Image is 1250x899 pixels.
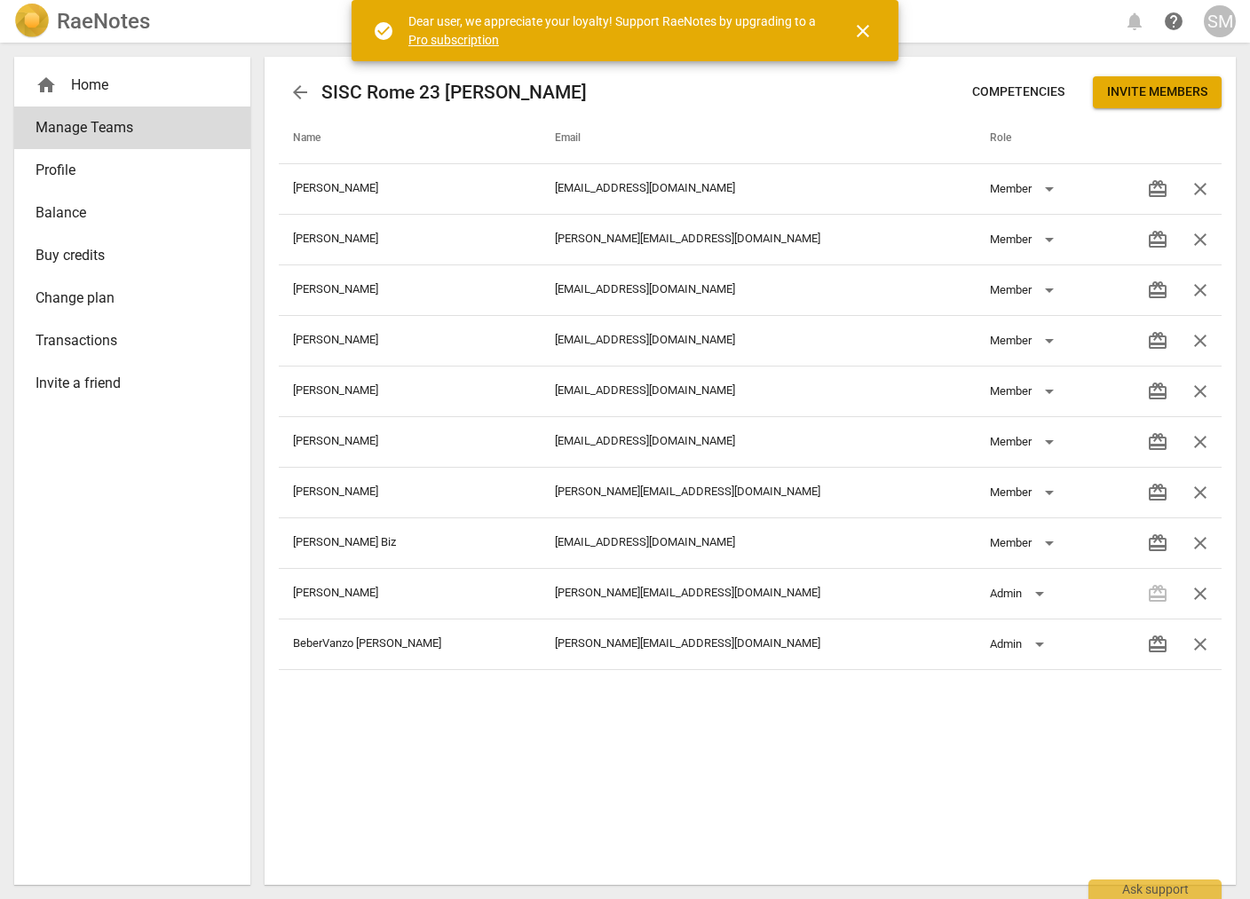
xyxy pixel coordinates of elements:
span: close [852,20,874,42]
td: [EMAIL_ADDRESS][DOMAIN_NAME] [541,517,977,568]
span: close [1190,330,1211,351]
button: Transfer credits [1136,623,1179,666]
div: Member [990,478,1060,507]
span: Change plan [36,288,215,309]
span: redeem [1147,229,1168,250]
td: [PERSON_NAME][EMAIL_ADDRESS][DOMAIN_NAME] [541,568,977,619]
div: Dear user, we appreciate your loyalty! Support RaeNotes by upgrading to a [408,12,820,49]
td: [EMAIL_ADDRESS][DOMAIN_NAME] [541,315,977,366]
h2: RaeNotes [57,9,150,34]
span: close [1190,431,1211,453]
span: Name [293,131,342,146]
button: Transfer credits [1136,269,1179,311]
td: [PERSON_NAME] [279,214,541,264]
span: Buy credits [36,245,215,266]
div: Member [990,327,1060,355]
div: Member [990,377,1060,406]
span: close [1190,229,1211,250]
td: [PERSON_NAME][EMAIL_ADDRESS][DOMAIN_NAME] [541,214,977,264]
a: Help [1158,5,1190,37]
div: Ask support [1088,879,1222,899]
div: Member [990,276,1060,304]
span: redeem [1147,431,1168,453]
button: Transfer credits [1136,471,1179,514]
span: close [1190,634,1211,655]
span: close [1190,178,1211,200]
span: close [1190,583,1211,604]
a: Balance [14,192,250,234]
a: Pro subscription [408,33,499,47]
button: Invite members [1093,76,1222,108]
div: Member [990,225,1060,254]
td: [PERSON_NAME] [279,163,541,214]
span: Email [555,131,602,146]
div: Member [990,529,1060,557]
button: Transfer credits [1136,168,1179,210]
span: redeem [1147,381,1168,402]
span: redeem [1147,280,1168,301]
button: Transfer credits [1136,421,1179,463]
span: Profile [36,160,215,181]
span: home [36,75,57,96]
span: help [1163,11,1184,32]
span: Competencies [972,83,1064,101]
span: redeem [1147,330,1168,351]
button: Close [842,10,884,52]
div: Home [36,75,215,96]
span: close [1190,532,1211,554]
div: Member [990,175,1060,203]
a: Manage Teams [14,106,250,149]
span: Balance [36,202,215,224]
span: redeem [1147,634,1168,655]
span: redeem [1147,532,1168,554]
div: Admin [990,630,1050,658]
a: Change plan [14,277,250,319]
span: redeem [1147,482,1168,503]
span: check_circle [373,20,394,42]
td: [PERSON_NAME] [279,315,541,366]
td: [PERSON_NAME] [279,366,541,416]
td: [PERSON_NAME] [279,416,541,467]
span: close [1190,381,1211,402]
img: Logo [14,4,50,39]
div: Member [990,428,1060,456]
button: Transfer credits [1136,218,1179,261]
a: Transactions [14,319,250,362]
td: [PERSON_NAME] Biz [279,517,541,568]
span: arrow_back [289,82,311,103]
span: redeem [1147,178,1168,200]
button: Competencies [958,76,1079,108]
a: LogoRaeNotes [14,4,150,39]
button: Transfer credits [1136,319,1179,362]
td: [PERSON_NAME][EMAIL_ADDRESS][DOMAIN_NAME] [541,619,977,669]
h2: SISC Rome 23 [PERSON_NAME] [321,82,587,104]
td: [PERSON_NAME][EMAIL_ADDRESS][DOMAIN_NAME] [541,467,977,517]
td: [PERSON_NAME] [279,568,541,619]
td: [EMAIL_ADDRESS][DOMAIN_NAME] [541,366,977,416]
button: Transfer credits [1136,522,1179,564]
a: Profile [14,149,250,192]
div: Home [14,64,250,106]
td: [EMAIL_ADDRESS][DOMAIN_NAME] [541,416,977,467]
td: [EMAIL_ADDRESS][DOMAIN_NAME] [541,163,977,214]
span: Role [990,131,1032,146]
td: [EMAIL_ADDRESS][DOMAIN_NAME] [541,264,977,315]
a: Buy credits [14,234,250,277]
span: Manage Teams [36,117,215,138]
td: BeberVanzo [PERSON_NAME] [279,619,541,669]
span: Transactions [36,330,215,351]
span: Invite members [1107,83,1207,101]
td: [PERSON_NAME] [279,264,541,315]
td: [PERSON_NAME] [279,467,541,517]
span: close [1190,482,1211,503]
a: Invite a friend [14,362,250,405]
button: SM [1204,5,1236,37]
span: Invite a friend [36,373,215,394]
span: close [1190,280,1211,301]
div: Admin [990,580,1050,608]
button: Transfer credits [1136,370,1179,413]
